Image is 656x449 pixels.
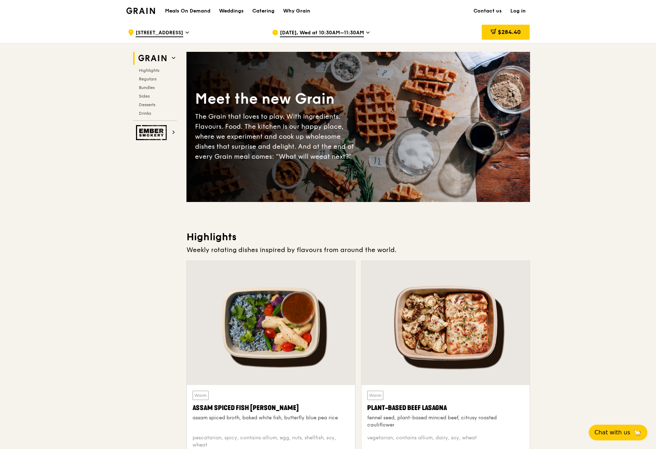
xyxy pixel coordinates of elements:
[367,434,524,449] div: vegetarian, contains allium, dairy, soy, wheat
[139,94,150,99] span: Sides
[193,391,209,400] div: Warm
[633,428,642,437] span: 🦙
[136,52,169,65] img: Grain web logo
[215,0,248,22] a: Weddings
[594,428,630,437] span: Chat with us
[193,403,349,413] div: Assam Spiced Fish [PERSON_NAME]
[252,0,274,22] div: Catering
[136,29,183,37] span: [STREET_ADDRESS]
[139,102,155,107] span: Desserts
[165,8,210,15] h1: Meals On Demand
[193,414,349,421] div: assam spiced broth, baked white fish, butterfly blue pea rice
[219,0,244,22] div: Weddings
[139,77,156,82] span: Regulars
[367,391,383,400] div: Warm
[186,245,530,255] div: Weekly rotating dishes inspired by flavours from around the world.
[367,403,524,413] div: Plant-Based Beef Lasagna
[139,85,155,90] span: Bundles
[498,29,521,35] span: $284.40
[136,125,169,140] img: Ember Smokery web logo
[195,112,358,162] div: The Grain that loves to play. With ingredients. Flavours. Food. The kitchen is our happy place, w...
[469,0,506,22] a: Contact us
[248,0,279,22] a: Catering
[367,414,524,429] div: fennel seed, plant-based minced beef, citrusy roasted cauliflower
[283,0,310,22] div: Why Grain
[139,111,151,116] span: Drinks
[319,153,351,161] span: eat next?”
[279,0,315,22] a: Why Grain
[193,434,349,449] div: pescatarian, spicy, contains allium, egg, nuts, shellfish, soy, wheat
[186,231,530,243] h3: Highlights
[126,8,155,14] img: Grain
[506,0,530,22] a: Log in
[280,29,364,37] span: [DATE], Wed at 10:30AM–11:30AM
[589,425,647,440] button: Chat with us🦙
[139,68,159,73] span: Highlights
[195,89,358,109] div: Meet the new Grain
